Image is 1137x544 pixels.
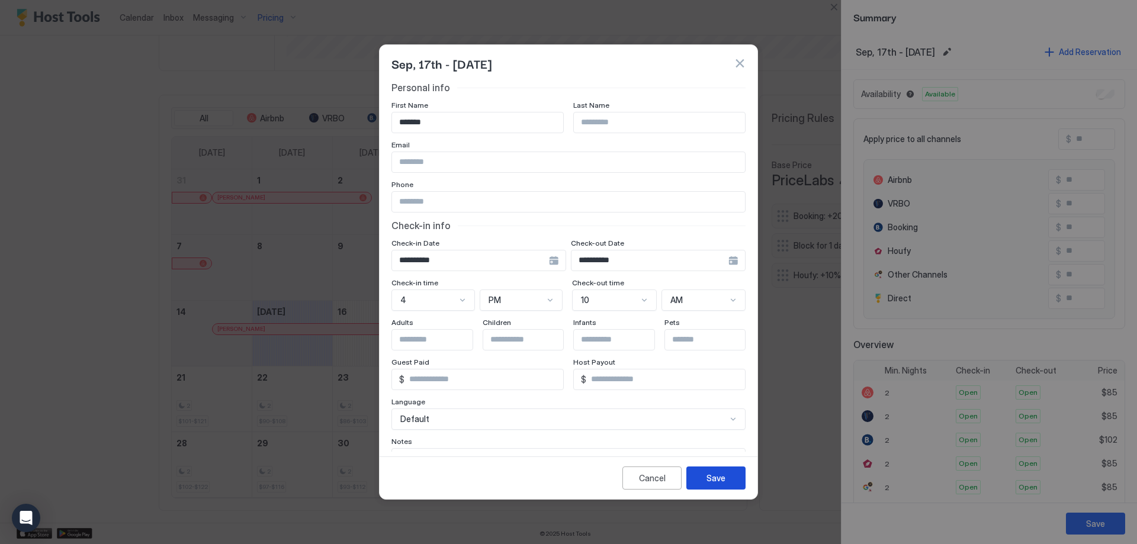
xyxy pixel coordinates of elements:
span: 10 [581,295,589,305]
span: Infants [573,318,596,327]
span: Host Payout [573,358,615,366]
span: Check-in info [391,220,451,231]
input: Input Field [665,330,762,350]
span: Sep, 17th - [DATE] [391,54,492,72]
input: Input Field [392,192,745,212]
input: Input Field [392,250,549,271]
span: Pets [664,318,680,327]
input: Input Field [571,250,728,271]
input: Input Field [483,330,580,350]
input: Input Field [574,330,671,350]
textarea: Input Field [392,449,745,507]
span: Children [483,318,511,327]
div: Open Intercom Messenger [12,504,40,532]
span: Email [391,140,410,149]
span: Adults [391,318,413,327]
span: Default [400,414,429,424]
button: Cancel [622,466,682,490]
span: Check-in Date [391,239,439,247]
span: Personal info [391,82,450,94]
input: Input Field [586,369,745,390]
span: Guest Paid [391,358,429,366]
input: Input Field [574,112,745,133]
input: Input Field [392,152,745,172]
span: $ [581,374,586,385]
span: Notes [391,437,412,446]
span: $ [399,374,404,385]
input: Input Field [392,330,489,350]
div: Save [706,472,725,484]
span: Language [391,397,425,406]
span: Check-out time [572,278,624,287]
div: Cancel [639,472,666,484]
input: Input Field [404,369,563,390]
span: 4 [400,295,406,305]
span: Check-out Date [571,239,624,247]
span: Phone [391,180,413,189]
span: AM [670,295,683,305]
input: Input Field [392,112,563,133]
button: Save [686,466,746,490]
span: Check-in time [391,278,438,287]
span: Last Name [573,101,609,110]
span: PM [489,295,501,305]
span: First Name [391,101,428,110]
